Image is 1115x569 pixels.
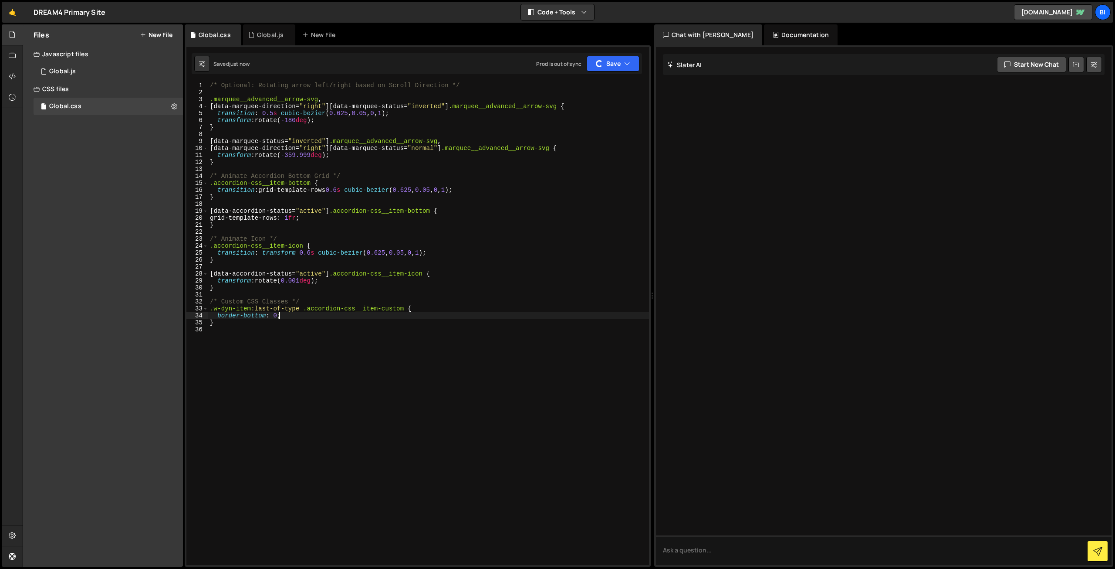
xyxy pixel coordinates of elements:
div: 18 [186,201,208,208]
div: 19 [186,208,208,215]
div: Global.css [49,102,81,110]
div: 22 [186,228,208,235]
h2: Files [34,30,49,40]
div: 3 [186,96,208,103]
div: 10 [186,145,208,152]
a: Bi [1095,4,1111,20]
div: Saved [213,60,250,68]
div: 6 [186,117,208,124]
div: 36 [186,326,208,333]
div: New File [302,31,339,39]
div: 32 [186,298,208,305]
div: 16 [186,187,208,194]
div: 20 [186,215,208,221]
div: 33 [186,305,208,312]
div: 1 [186,82,208,89]
button: Code + Tools [521,4,594,20]
div: 4 [186,103,208,110]
div: 28 [186,270,208,277]
div: 35 [186,319,208,326]
div: 5 [186,110,208,117]
div: 29 [186,277,208,284]
div: Global.css [199,31,231,39]
div: Chat with [PERSON_NAME] [654,24,762,45]
div: 30 [186,284,208,291]
button: Start new chat [997,57,1066,72]
div: 25 [186,249,208,256]
div: 12 [186,159,208,166]
div: 24 [186,242,208,249]
h2: Slater AI [667,61,702,69]
div: 31 [186,291,208,298]
div: 34 [186,312,208,319]
div: 27 [186,263,208,270]
div: 13 [186,166,208,173]
div: just now [229,60,250,68]
a: [DOMAIN_NAME] [1014,4,1092,20]
div: 21 [186,221,208,228]
div: 17 [186,194,208,201]
div: CSS files [23,80,183,98]
div: 14 [186,173,208,180]
div: 15 [186,180,208,187]
div: Javascript files [23,45,183,63]
div: 8 [186,131,208,138]
div: Prod is out of sync [536,60,581,68]
div: 9 [186,138,208,145]
div: 26 [186,256,208,263]
button: New File [140,31,172,38]
div: 16933/46377.css [34,98,183,115]
div: DREAM4 Primary Site [34,7,105,17]
a: 🤙 [2,2,23,23]
div: 16933/46376.js [34,63,183,80]
button: Save [587,56,639,72]
div: 2 [186,89,208,96]
div: 7 [186,124,208,131]
div: 11 [186,152,208,159]
div: Global.js [257,31,284,39]
div: Documentation [764,24,838,45]
div: 23 [186,235,208,242]
div: Global.js [49,68,76,75]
